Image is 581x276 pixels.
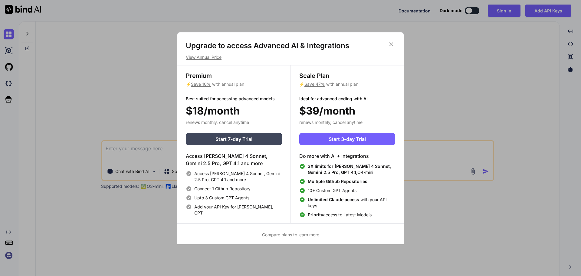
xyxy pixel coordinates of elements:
p: Best suited for accessing advanced models [186,96,282,102]
span: $39/month [299,103,355,118]
span: Connect 1 Github Repository [194,186,251,192]
span: Start 7-day Trial [215,135,252,143]
span: 10+ Custom GPT Agents [308,188,356,194]
h4: Do more with AI + Integrations [299,152,395,160]
span: Priority [308,212,323,217]
span: Add your API Key for [PERSON_NAME], GPT [194,204,282,216]
h1: Upgrade to access Advanced AI & Integrations [186,41,395,51]
span: $18/month [186,103,240,118]
span: Start 3-day Trial [329,135,366,143]
button: Start 7-day Trial [186,133,282,145]
span: to learn more [262,232,319,237]
h3: Scale Plan [299,71,395,80]
h3: Premium [186,71,282,80]
button: Start 3-day Trial [299,133,395,145]
span: 3X limits for [PERSON_NAME] 4 Sonnet, Gemini 2.5 Pro, GPT 4.1, [308,164,391,175]
span: Save 10% [191,81,211,87]
span: Multiple Github Repositories [308,179,367,184]
h4: Access [PERSON_NAME] 4 Sonnet, Gemini 2.5 Pro, GPT 4.1 and more [186,152,282,167]
span: access to Latest Models [308,212,372,218]
p: Ideal for advanced coding with AI [299,96,395,102]
span: Upto 3 Custom GPT Agents; [194,195,251,201]
span: Unlimited Claude access [308,197,360,202]
span: renews monthly, cancel anytime [186,120,249,125]
p: ⚡ with annual plan [299,81,395,87]
span: O4-mini [308,163,395,175]
span: Save 47% [304,81,325,87]
span: Compare plans [262,232,292,237]
span: renews monthly, cancel anytime [299,120,363,125]
p: ⚡ with annual plan [186,81,282,87]
span: Access [PERSON_NAME] 4 Sonnet, Gemini 2.5 Pro, GPT 4.1 and more [194,171,282,183]
span: with your API keys [308,197,395,209]
p: View Annual Price [186,54,395,60]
